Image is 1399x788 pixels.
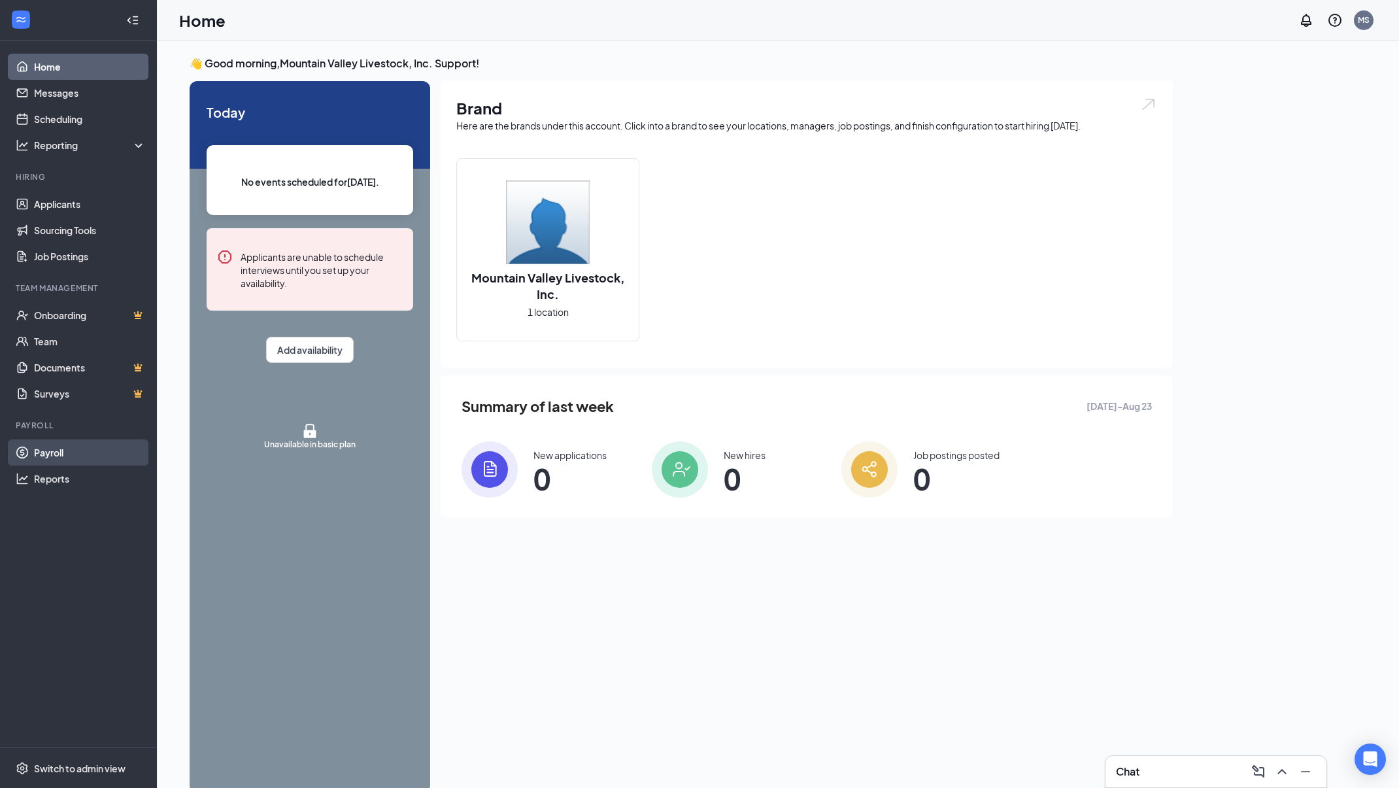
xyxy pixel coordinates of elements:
svg: Collapse [126,14,139,27]
button: ChevronUp [1272,761,1292,782]
a: Messages [34,80,146,106]
span: [DATE] - Aug 23 [1087,399,1152,413]
svg: Settings [16,762,29,775]
span: 0 [533,467,607,490]
h1: Brand [456,97,1157,119]
div: Switch to admin view [34,762,126,775]
h2: Mountain Valley Livestock, Inc. [457,269,639,302]
a: Reports [34,466,146,492]
svg: WorkstreamLogo [14,13,27,26]
span: lock [302,423,318,439]
img: icon [841,441,898,498]
span: Summary of last week [462,395,614,418]
a: SurveysCrown [34,381,146,407]
a: Scheduling [34,106,146,132]
div: Job postings posted [913,449,1000,462]
div: New hires [724,449,766,462]
svg: ComposeMessage [1251,764,1266,779]
img: open.6027fd2a22e1237b5b06.svg [1140,97,1157,112]
button: Add availability [266,337,354,363]
span: 0 [913,467,1000,490]
svg: Error [217,249,233,265]
span: No events scheduled for [DATE] . [241,175,379,189]
a: Applicants [34,191,146,217]
button: ComposeMessage [1248,761,1269,782]
img: icon [652,441,708,498]
span: Unavailable in basic plan [264,439,356,451]
div: Open Intercom Messenger [1355,744,1386,775]
svg: Analysis [16,139,29,152]
h3: 👋 Good morning, Mountain Valley Livestock, Inc. Support ! [190,56,1173,71]
span: 0 [724,467,766,490]
div: Reporting [34,139,146,152]
svg: QuestionInfo [1327,12,1343,28]
svg: ChevronUp [1274,764,1290,779]
svg: Minimize [1298,764,1313,779]
span: 1 location [528,305,569,319]
h1: Home [179,9,226,31]
div: Payroll [16,420,143,431]
div: MS [1358,14,1370,26]
a: Team [34,328,146,354]
div: Hiring [16,171,143,182]
a: DocumentsCrown [34,354,146,381]
div: Team Management [16,283,143,294]
h3: Chat [1116,764,1139,779]
div: Here are the brands under this account. Click into a brand to see your locations, managers, job p... [456,119,1157,132]
img: Mountain Valley Livestock, Inc. [506,180,590,264]
div: New applications [533,449,607,462]
button: Minimize [1295,761,1316,782]
a: Home [34,54,146,80]
a: Payroll [34,439,146,466]
a: Sourcing Tools [34,217,146,243]
a: OnboardingCrown [34,302,146,328]
svg: Notifications [1298,12,1314,28]
img: icon [462,441,518,498]
span: Today [207,102,413,122]
a: Job Postings [34,243,146,269]
div: Applicants are unable to schedule interviews until you set up your availability. [241,249,403,290]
